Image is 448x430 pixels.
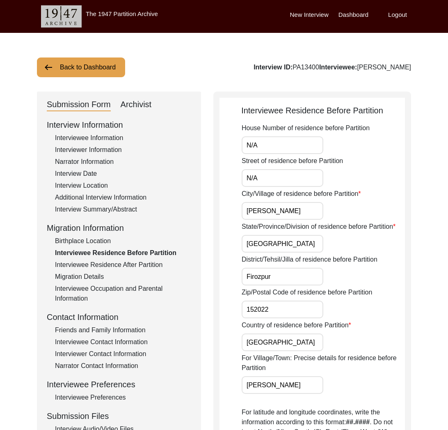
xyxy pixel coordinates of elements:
label: Zip/Postal Code of residence before Partition [242,287,372,297]
label: Street of residence before Partition [242,156,343,166]
div: Interview Date [55,169,191,179]
button: Back to Dashboard [37,57,125,77]
div: Interviewee Preferences [47,378,191,391]
b: Interview ID: [254,64,293,71]
div: Submission Form [47,98,111,111]
div: Contact Information [47,311,191,323]
div: Interview Location [55,181,191,191]
label: Logout [388,10,407,20]
div: PA13400 [PERSON_NAME] [254,62,411,72]
label: District/Tehsil/Jilla of residence before Partition [242,255,377,264]
div: Archivist [121,98,152,111]
div: Friends and Family Information [55,325,191,335]
div: Interviewer Contact Information [55,349,191,359]
label: House Number of residence before Partition [242,123,370,133]
div: Interviewee Residence After Partition [55,260,191,270]
div: Migration Details [55,272,191,282]
b: Interviewee: [319,64,357,71]
div: Interviewee Residence Before Partition [219,104,405,117]
label: City/Village of residence before Partition [242,189,361,199]
div: Interviewee Occupation and Parental Information [55,284,191,304]
div: Interviewee Residence Before Partition [55,248,191,258]
label: The 1947 Partition Archive [86,10,158,17]
div: Interview Summary/Abstract [55,205,191,214]
label: State/Province/Division of residence before Partition [242,222,395,232]
div: Narrator Information [55,157,191,167]
label: For Village/Town: Precise details for residence before Partition [242,353,405,373]
b: ##.#### [346,419,370,425]
label: Country of residence before Partition [242,320,351,330]
div: Interviewee Information [55,133,191,143]
div: Interviewee Preferences [55,393,191,402]
img: header-logo.png [41,5,82,28]
label: Dashboard [338,10,368,20]
div: Interview Information [47,119,191,131]
div: Migration Information [47,222,191,234]
img: arrow-left.png [43,62,53,72]
div: Interviewee Contact Information [55,337,191,347]
label: New Interview [290,10,329,20]
div: Submission Files [47,410,191,422]
div: Additional Interview Information [55,193,191,202]
div: Birthplace Location [55,236,191,246]
div: Interviewer Information [55,145,191,155]
div: Narrator Contact Information [55,361,191,371]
